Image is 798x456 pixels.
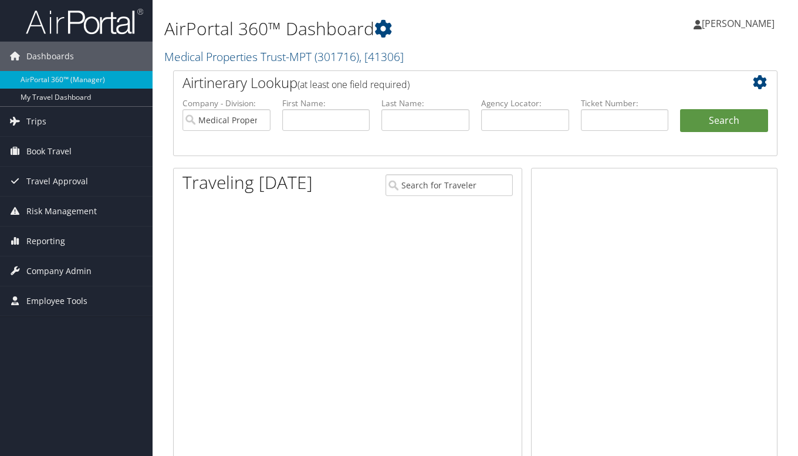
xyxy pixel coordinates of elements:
h1: Traveling [DATE] [182,170,313,195]
label: First Name: [282,97,370,109]
h1: AirPortal 360™ Dashboard [164,16,579,41]
label: Agency Locator: [481,97,569,109]
span: ( 301716 ) [315,49,359,65]
span: Dashboards [26,42,74,71]
span: (at least one field required) [297,78,410,91]
span: Company Admin [26,256,92,286]
span: Risk Management [26,197,97,226]
a: Medical Properties Trust-MPT [164,49,404,65]
button: Search [680,109,768,133]
span: Employee Tools [26,286,87,316]
h2: Airtinerary Lookup [182,73,718,93]
a: [PERSON_NAME] [694,6,786,41]
span: Travel Approval [26,167,88,196]
span: , [ 41306 ] [359,49,404,65]
span: Book Travel [26,137,72,166]
label: Last Name: [381,97,469,109]
label: Ticket Number: [581,97,669,109]
span: [PERSON_NAME] [702,17,775,30]
span: Reporting [26,227,65,256]
span: Trips [26,107,46,136]
label: Company - Division: [182,97,270,109]
img: airportal-logo.png [26,8,143,35]
input: Search for Traveler [386,174,513,196]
